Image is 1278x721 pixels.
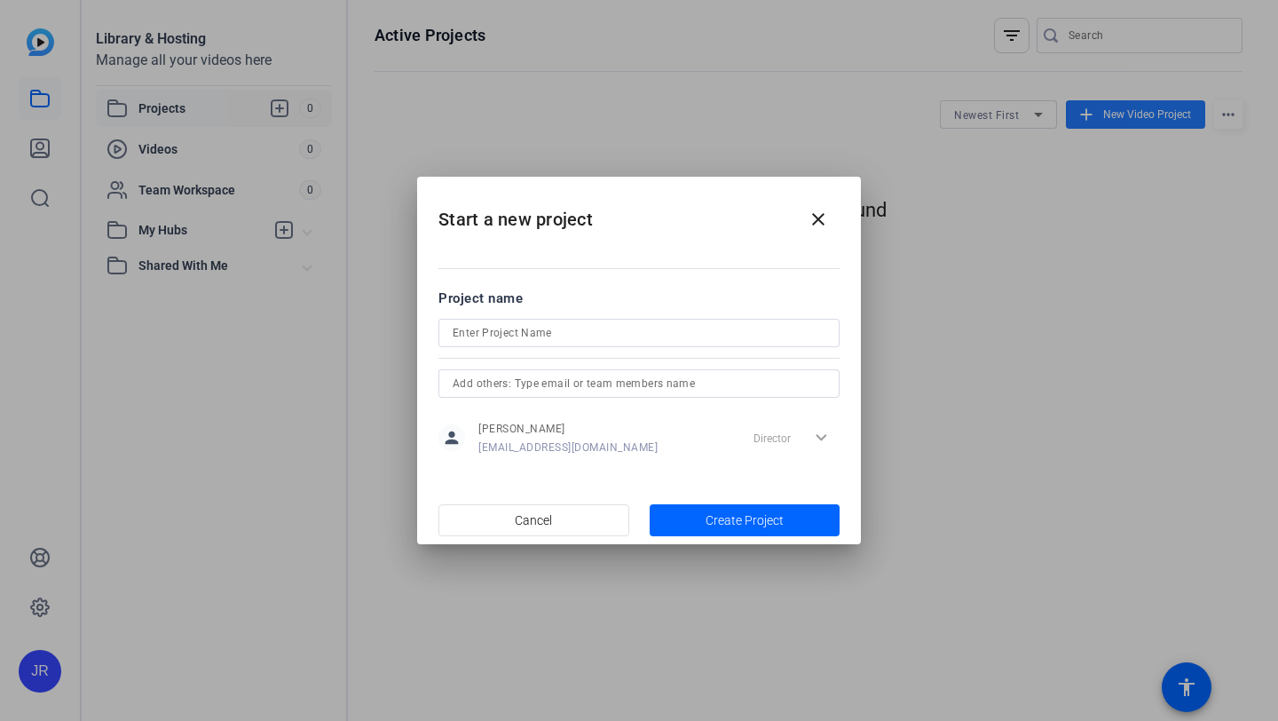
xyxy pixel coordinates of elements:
input: Add others: Type email or team members name [453,373,825,394]
span: Cancel [515,503,552,537]
mat-icon: person [438,424,465,451]
button: Cancel [438,504,629,536]
div: Project name [438,289,840,308]
button: Create Project [650,504,840,536]
span: [PERSON_NAME] [478,422,658,436]
input: Enter Project Name [453,322,825,344]
span: [EMAIL_ADDRESS][DOMAIN_NAME] [478,440,658,455]
span: Create Project [706,511,784,530]
h2: Start a new project [417,177,861,249]
mat-icon: close [808,209,829,230]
